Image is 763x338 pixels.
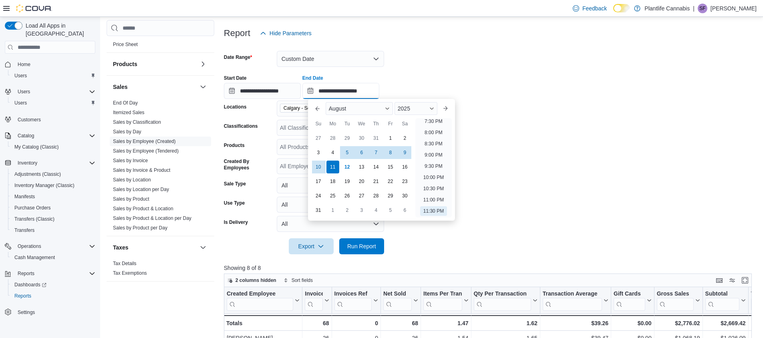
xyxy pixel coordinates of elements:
[8,252,99,263] button: Cash Management
[383,318,418,328] div: 68
[113,243,129,251] h3: Taxes
[656,290,693,311] div: Gross Sales
[420,206,447,216] li: 11:30 PM
[2,241,99,252] button: Operations
[423,290,469,311] button: Items Per Transaction
[384,161,397,173] div: day-15
[383,290,412,298] div: Net Sold
[107,98,214,236] div: Sales
[311,131,412,217] div: August, 2025
[113,129,141,135] span: Sales by Day
[656,290,700,311] button: Gross Sales
[11,142,95,152] span: My Catalog (Classic)
[277,197,384,213] button: All
[14,269,38,278] button: Reports
[14,293,31,299] span: Reports
[473,290,531,298] div: Qty Per Transaction
[14,193,35,200] span: Manifests
[312,117,325,130] div: Su
[113,119,161,125] a: Sales by Classification
[423,290,462,298] div: Items Per Transaction
[11,280,50,290] a: Dashboards
[421,117,446,126] li: 7:30 PM
[14,72,27,79] span: Users
[399,132,411,145] div: day-2
[14,307,95,317] span: Settings
[113,109,145,116] span: Itemized Sales
[113,83,128,91] h3: Sales
[326,146,339,159] div: day-4
[14,282,46,288] span: Dashboards
[421,128,446,137] li: 8:00 PM
[302,75,323,81] label: End Date
[370,132,383,145] div: day-31
[2,268,99,279] button: Reports
[305,290,322,311] div: Invoices Sold
[370,189,383,202] div: day-28
[224,28,250,38] h3: Report
[423,290,462,311] div: Items Per Transaction
[543,290,602,298] div: Transaction Average
[395,102,437,115] div: Button. Open the year selector. 2025 is currently selected.
[341,189,354,202] div: day-26
[113,110,145,115] a: Itemized Sales
[224,181,246,187] label: Sale Type
[727,276,737,285] button: Display options
[113,215,191,221] a: Sales by Product & Location per Day
[370,161,383,173] div: day-14
[439,102,452,115] button: Next month
[326,132,339,145] div: day-28
[113,148,179,154] span: Sales by Employee (Tendered)
[11,181,78,190] a: Inventory Manager (Classic)
[113,139,176,144] a: Sales by Employee (Created)
[705,290,745,311] button: Subtotal
[2,113,99,125] button: Customers
[224,104,247,110] label: Locations
[224,142,245,149] label: Products
[113,215,191,221] span: Sales by Product & Location per Day
[384,117,397,130] div: Fr
[341,175,354,188] div: day-19
[384,189,397,202] div: day-29
[334,290,371,311] div: Invoices Ref
[224,75,247,81] label: Start Date
[355,161,368,173] div: day-13
[14,308,38,317] a: Settings
[113,157,148,164] span: Sales by Invoice
[277,51,384,67] button: Custom Date
[384,175,397,188] div: day-22
[224,219,248,225] label: Is Delivery
[399,161,411,173] div: day-16
[224,276,280,285] button: 2 columns hidden
[113,100,138,106] span: End Of Day
[715,276,724,285] button: Keyboard shortcuts
[415,118,452,217] ul: Time
[2,58,99,70] button: Home
[355,117,368,130] div: We
[11,203,95,213] span: Purchase Orders
[398,105,410,112] span: 2025
[11,98,30,108] a: Users
[11,169,95,179] span: Adjustments (Classic)
[312,189,325,202] div: day-24
[198,59,208,69] button: Products
[473,318,537,328] div: 1.62
[341,204,354,217] div: day-2
[11,291,95,301] span: Reports
[341,117,354,130] div: Tu
[236,277,276,284] span: 2 columns hidden
[2,157,99,169] button: Inventory
[22,22,95,38] span: Load All Apps in [GEOGRAPHIC_DATA]
[326,204,339,217] div: day-1
[277,216,384,232] button: All
[329,105,346,112] span: August
[11,169,64,179] a: Adjustments (Classic)
[227,290,293,298] div: Created Employee
[705,318,745,328] div: $2,669.42
[370,146,383,159] div: day-7
[14,59,95,69] span: Home
[107,259,214,281] div: Taxes
[614,318,652,328] div: $0.00
[14,131,95,141] span: Catalog
[113,260,137,267] span: Tax Details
